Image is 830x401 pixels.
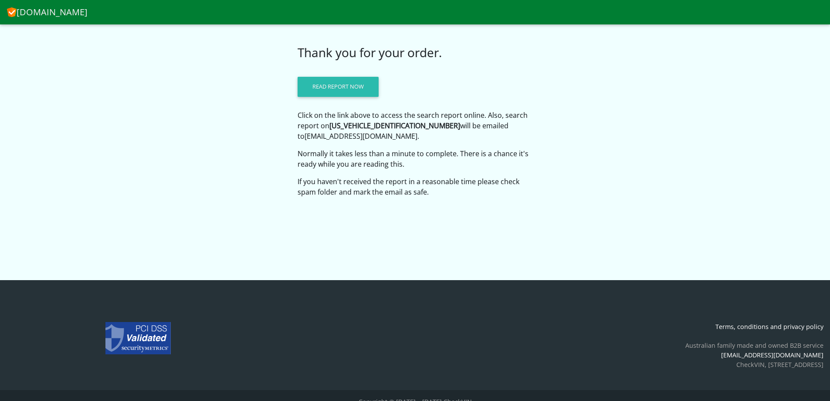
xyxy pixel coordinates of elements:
[329,121,460,130] strong: [US_VEHICLE_IDENTIFICATION_NUMBER]
[105,322,171,354] img: SecurityMetrics Credit Card Safe
[298,45,533,60] h3: Thank you for your order.
[715,322,823,331] a: Terms, conditions and privacy policy
[298,110,533,141] p: Click on the link above to access the search report online. Also, search report on will be emaile...
[721,351,823,359] a: [EMAIL_ADDRESS][DOMAIN_NAME]
[7,3,88,21] a: [DOMAIN_NAME]
[7,6,17,17] img: CheckVIN.com.au logo
[277,322,830,369] div: Australian family made and owned B2B service CheckVIN, [STREET_ADDRESS]
[298,176,533,197] p: If you haven't received the report in a reasonable time please check spam folder and mark the ema...
[298,77,379,97] a: Read report now
[298,148,533,169] p: Normally it takes less than a minute to complete. There is a chance it's ready while you are read...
